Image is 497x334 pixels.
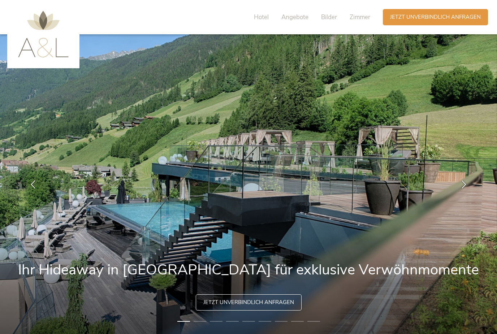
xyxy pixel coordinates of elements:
[390,13,481,21] span: Jetzt unverbindlich anfragen
[254,13,269,21] span: Hotel
[281,13,308,21] span: Angebote
[350,13,370,21] span: Zimmer
[203,299,294,306] span: Jetzt unverbindlich anfragen
[321,13,337,21] span: Bilder
[18,11,69,57] img: AMONTI & LUNARIS Wellnessresort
